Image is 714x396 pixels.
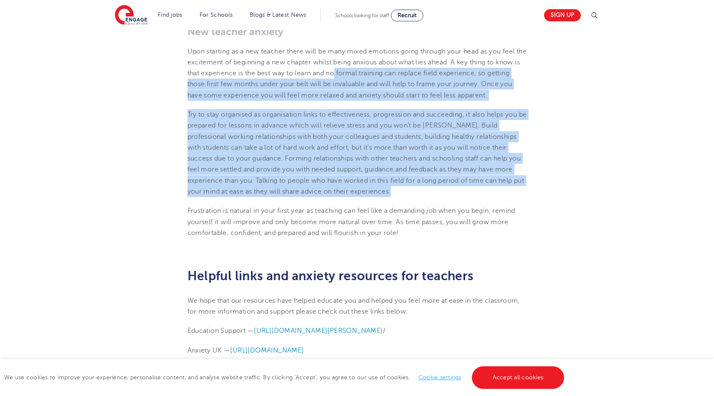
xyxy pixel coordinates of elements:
[187,297,520,315] span: We hope that our resources have helped educate you and helped you feel more at ease in the classr...
[158,12,182,18] a: Find jobs
[391,10,423,21] a: Recruit
[335,13,389,18] span: Schools looking for staff
[200,12,233,18] a: For Schools
[254,327,327,335] span: [URL][DOMAIN_NAME]
[230,347,304,354] a: [URL][DOMAIN_NAME]
[187,109,527,197] p: Try to stay organised as organisation links to effectiveness, progression and succeeding, it also...
[187,46,527,101] p: Upon starting as a new teacher there will be many mixed emotions going through your head as you f...
[327,327,382,335] span: [PERSON_NAME]
[383,327,385,335] span: /
[187,269,474,283] span: Helpful links and anxiety resources for teachers
[254,327,382,335] a: [URL][DOMAIN_NAME][PERSON_NAME]
[398,12,417,18] span: Recruit
[187,347,230,354] span: Anxiety UK —
[418,374,461,381] a: Cookie settings
[4,374,566,381] span: We use cookies to improve your experience, personalise content, and analyse website traffic. By c...
[187,207,515,237] span: Frustration is natural in your first year as teaching can feel like a demanding job when you begi...
[250,12,306,18] a: Blogs & Latest News
[544,9,581,21] a: Sign up
[472,366,565,389] a: Accept all cookies
[115,5,147,26] img: Engage Education
[187,327,254,335] span: Education Support —
[187,26,527,38] h3: New teacher anxiety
